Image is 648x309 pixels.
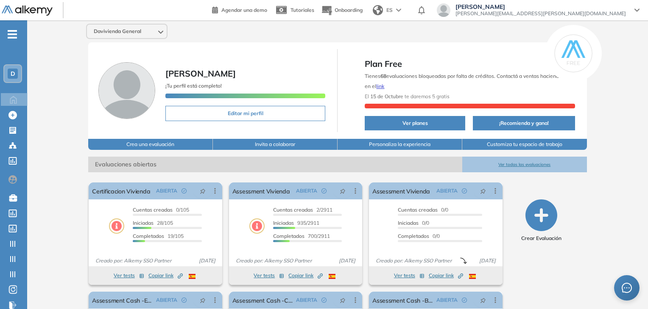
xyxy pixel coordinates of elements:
img: ESP [329,274,335,279]
img: ESP [189,274,196,279]
a: Assessment Vivienda [232,182,290,199]
span: [PERSON_NAME] [455,3,626,10]
span: 700/2911 [273,233,330,239]
span: Cuentas creadas [398,207,438,213]
img: world [373,5,383,15]
a: Assessment Cash -C Corporativo [232,292,293,309]
span: Tienes evaluaciones bloqueadas por falta de créditos. Contactá a ventas haciendo click en el [365,73,573,89]
button: Editar mi perfil [165,106,325,121]
span: ABIERTA [436,296,458,304]
a: Assessment Vivienda [372,182,430,199]
span: check-circle [321,188,327,193]
span: 0/0 [398,207,448,213]
span: ABIERTA [156,296,177,304]
span: pushpin [340,188,346,194]
button: Onboarding [321,1,363,19]
span: check-circle [321,298,327,303]
span: pushpin [480,188,486,194]
span: pushpin [340,297,346,303]
span: ABIERTA [296,187,317,195]
span: 28/105 [133,220,173,226]
iframe: Chat Widget [496,211,648,309]
span: Copiar link [429,272,463,279]
button: Invita a colaborar [213,139,338,150]
b: 15 de Octubre [370,93,403,99]
button: Personaliza la experiencia [338,139,462,150]
a: Certificacion Vivienda [92,182,150,199]
span: Copiar link [148,272,183,279]
button: pushpin [474,293,492,307]
button: Crea una evaluación [88,139,213,150]
button: pushpin [193,293,212,307]
span: 0/0 [398,220,429,226]
button: Ver todas las evaluaciones [462,157,587,172]
span: Evaluaciones abiertas [88,157,462,172]
span: Copiar link [288,272,323,279]
span: 0/105 [133,207,189,213]
span: Plan Free [365,58,575,70]
span: Creado por: Alkemy SSO Partner [92,257,175,265]
span: pushpin [200,188,206,194]
button: Ver planes [365,116,465,130]
span: Creado por: Alkemy SSO Partner [372,257,455,265]
span: pushpin [200,297,206,303]
span: check-circle [182,188,187,193]
span: Cuentas creadas [133,207,173,213]
button: pushpin [474,184,492,198]
span: [DATE] [196,257,219,265]
span: Cuentas creadas [273,207,313,213]
a: Agendar una demo [212,4,267,14]
a: Assessment Cash -E Corporativo [92,292,152,309]
button: Ver tests [394,270,425,281]
span: Onboarding [335,7,363,13]
span: 0/0 [398,233,440,239]
span: Tutoriales [290,7,314,13]
span: ES [386,6,393,14]
img: ESP [469,274,476,279]
span: 2/2911 [273,207,332,213]
span: Agendar una demo [221,7,267,13]
img: Logo [2,6,53,16]
button: Crear Evaluación [521,199,561,242]
button: Copiar link [288,270,323,281]
button: Ver tests [114,270,144,281]
button: pushpin [193,184,212,198]
a: link [376,83,384,89]
button: Ver tests [254,270,284,281]
span: [PERSON_NAME][EMAIL_ADDRESS][PERSON_NAME][DOMAIN_NAME] [455,10,626,17]
button: ¡Recomienda y gana! [473,116,575,130]
img: arrow [396,8,401,12]
span: check-circle [462,188,467,193]
button: Copiar link [429,270,463,281]
span: D [11,70,15,77]
span: Iniciadas [133,220,154,226]
span: Completados [273,233,304,239]
span: Iniciadas [273,220,294,226]
span: Completados [398,233,429,239]
span: ¡Tu perfil está completo! [165,83,222,89]
button: pushpin [333,184,352,198]
button: pushpin [333,293,352,307]
span: Iniciadas [398,220,419,226]
span: [DATE] [476,257,499,265]
button: Customiza tu espacio de trabajo [462,139,587,150]
span: Completados [133,233,164,239]
img: Foto de perfil [98,62,155,119]
button: Copiar link [148,270,183,281]
span: 19/105 [133,233,184,239]
span: ABIERTA [436,187,458,195]
span: check-circle [462,298,467,303]
b: 68 [380,73,386,79]
span: Davivienda General [94,28,141,35]
span: 935/2911 [273,220,319,226]
span: ABIERTA [296,296,317,304]
span: ABIERTA [156,187,177,195]
i: - [8,33,17,35]
span: pushpin [480,297,486,303]
span: Creado por: Alkemy SSO Partner [232,257,315,265]
span: check-circle [182,298,187,303]
a: Assessment Cash -B Corporativo [372,292,433,309]
span: El te daremos 5 gratis [365,93,450,99]
span: [PERSON_NAME] [165,68,236,79]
